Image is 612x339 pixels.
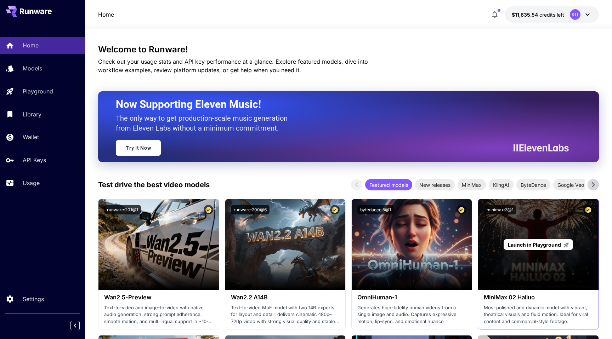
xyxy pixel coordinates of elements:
button: runware:200@6 [231,205,270,214]
div: New releases [415,179,455,190]
div: KlingAI [489,179,514,190]
button: Certified Model – Vetted for best performance and includes a commercial license. [583,205,593,214]
p: The only way to get production-scale music generation from Eleven Labs without a minimum commitment. [116,113,293,133]
p: Test drive the best video models [98,179,210,190]
p: Home [23,41,39,50]
span: Check out your usage stats and API key performance at a glance. Explore featured models, dive int... [98,58,368,74]
button: Collapse sidebar [70,321,80,330]
div: ByteDance [516,179,550,190]
p: Playground [23,87,53,96]
span: Featured models [365,181,412,189]
button: $11,635.53799KU [505,6,599,23]
a: Try It Now [116,140,161,156]
button: minimax:3@1 [484,205,516,214]
h3: Welcome to Runware! [98,45,599,54]
h2: Now Supporting Eleven Music! [116,98,563,111]
h3: OmniHuman‑1 [357,294,466,301]
p: Settings [23,295,44,303]
div: Google Veo [553,179,588,190]
p: API Keys [23,156,46,164]
p: Library [23,110,41,119]
span: $11,635.54 [512,12,539,18]
img: alt [98,199,219,290]
button: Certified Model – Vetted for best performance and includes a commercial license. [457,205,466,214]
span: Google Veo [553,181,588,189]
img: alt [352,199,472,290]
nav: breadcrumb [98,10,114,19]
p: Generates high-fidelity human videos from a single image and audio. Captures expressive motion, l... [357,304,466,325]
p: Most polished and dynamic model with vibrant, theatrical visuals and fluid motion. Ideal for vira... [484,304,593,325]
h3: MiniMax 02 Hailuo [484,294,593,301]
span: ByteDance [516,181,550,189]
span: Launch in Playground [508,242,561,248]
p: Usage [23,179,40,187]
span: KlingAI [489,181,514,189]
p: Text-to-video and image-to-video with native audio generation, strong prompt adherence, smooth mo... [104,304,213,325]
button: runware:201@1 [104,205,141,214]
button: bytedance:5@1 [357,205,394,214]
img: alt [225,199,345,290]
h3: Wan2.5-Preview [104,294,213,301]
a: Launch in Playground [504,239,573,250]
p: Models [23,64,42,73]
a: Home [98,10,114,19]
div: Collapse sidebar [76,319,85,332]
div: MiniMax [458,179,486,190]
span: New releases [415,181,455,189]
span: MiniMax [458,181,486,189]
p: Wallet [23,133,39,141]
p: Text-to-video MoE model with two 14B experts for layout and detail; delivers cinematic 480p–720p ... [231,304,340,325]
span: credits left [539,12,564,18]
div: $11,635.53799 [512,11,564,18]
button: Certified Model – Vetted for best performance and includes a commercial license. [204,205,213,214]
div: KU [570,9,580,20]
h3: Wan2.2 A14B [231,294,340,301]
button: Certified Model – Vetted for best performance and includes a commercial license. [330,205,340,214]
div: Featured models [365,179,412,190]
